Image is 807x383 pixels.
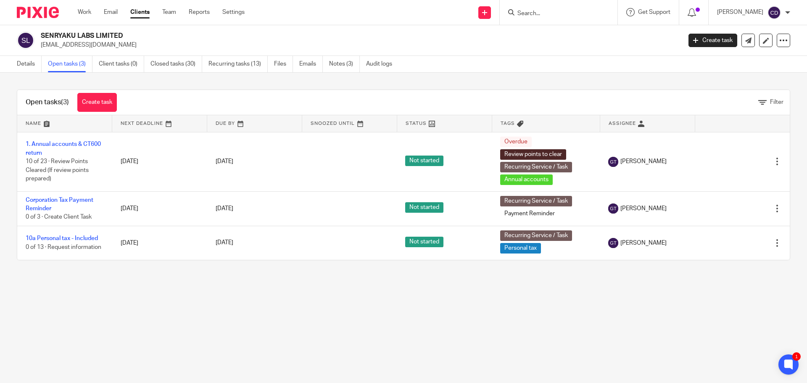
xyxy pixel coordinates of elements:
p: [EMAIL_ADDRESS][DOMAIN_NAME] [41,41,676,49]
a: Closed tasks (30) [150,56,202,72]
span: Annual accounts [500,174,553,185]
div: 1 [792,352,801,361]
span: Recurring Service / Task [500,162,572,172]
span: Recurring Service / Task [500,230,572,241]
td: [DATE] [112,191,207,226]
span: [DATE] [216,158,233,164]
img: svg%3E [608,203,618,214]
span: Snoozed Until [311,121,355,126]
span: Review points to clear [500,149,566,160]
a: Create task [688,34,737,47]
span: (3) [61,99,69,106]
img: Pixie [17,7,59,18]
a: Recurring tasks (13) [208,56,268,72]
a: Audit logs [366,56,398,72]
a: 10a Personal tax - Included [26,235,98,241]
span: 10 of 23 · Review Points Cleared (If review points prepared) [26,158,89,182]
h1: Open tasks [26,98,69,107]
a: Files [274,56,293,72]
img: svg%3E [608,238,618,248]
span: [DATE] [216,240,233,246]
a: Reports [189,8,210,16]
a: Corporation Tax Payment Reminder [26,197,93,211]
a: Notes (3) [329,56,360,72]
span: Payment Reminder [500,209,559,219]
a: Email [104,8,118,16]
a: Details [17,56,42,72]
td: [DATE] [112,132,207,191]
img: svg%3E [608,157,618,167]
a: Settings [222,8,245,16]
span: 0 of 3 · Create Client Task [26,214,92,220]
span: Not started [405,237,443,247]
span: [PERSON_NAME] [620,157,667,166]
p: [PERSON_NAME] [717,8,763,16]
a: Clients [130,8,150,16]
span: Filter [770,99,783,105]
h2: SENRYAKU LABS LIMITED [41,32,549,40]
span: Personal tax [500,243,541,254]
span: Not started [405,202,443,213]
a: Team [162,8,176,16]
span: Recurring Service / Task [500,196,572,206]
input: Search [517,10,592,18]
a: Open tasks (3) [48,56,92,72]
span: [DATE] [216,206,233,211]
span: Not started [405,156,443,166]
a: Emails [299,56,323,72]
span: Status [406,121,427,126]
span: 0 of 13 · Request information [26,244,101,250]
span: Tags [501,121,515,126]
td: [DATE] [112,226,207,260]
a: Create task [77,93,117,112]
img: svg%3E [17,32,34,49]
span: [PERSON_NAME] [620,239,667,247]
a: 1. Annual accounts & CT600 return [26,141,101,156]
span: Overdue [500,137,532,147]
img: svg%3E [767,6,781,19]
a: Work [78,8,91,16]
span: [PERSON_NAME] [620,204,667,213]
a: Client tasks (0) [99,56,144,72]
span: Get Support [638,9,670,15]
